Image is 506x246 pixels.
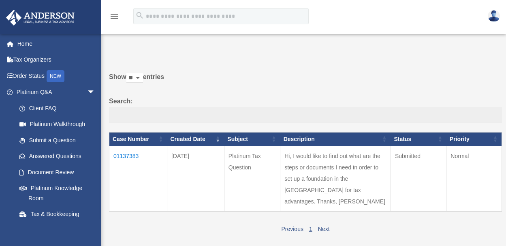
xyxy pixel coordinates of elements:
[109,132,167,146] th: Case Number: activate to sort column ascending
[280,146,391,212] td: Hi, I would like to find out what are the steps or documents I need in order to set up a foundati...
[109,107,502,122] input: Search:
[224,132,280,146] th: Subject: activate to sort column ascending
[6,52,107,68] a: Tax Organizers
[109,14,119,21] a: menu
[11,100,103,116] a: Client FAQ
[6,84,103,101] a: Platinum Q&Aarrow_drop_down
[6,68,107,84] a: Order StatusNEW
[11,180,103,206] a: Platinum Knowledge Room
[6,36,107,52] a: Home
[11,164,103,180] a: Document Review
[87,84,103,101] span: arrow_drop_down
[4,10,77,26] img: Anderson Advisors Platinum Portal
[11,206,103,232] a: Tax & Bookkeeping Packages
[446,146,502,212] td: Normal
[488,10,500,22] img: User Pic
[446,132,502,146] th: Priority: activate to sort column ascending
[109,11,119,21] i: menu
[47,70,64,82] div: NEW
[109,146,167,212] td: 01137383
[167,146,224,212] td: [DATE]
[135,11,144,20] i: search
[167,132,224,146] th: Created Date: activate to sort column ascending
[109,96,502,122] label: Search:
[318,226,330,232] a: Next
[280,132,391,146] th: Description: activate to sort column ascending
[109,71,502,91] label: Show entries
[224,146,280,212] td: Platinum Tax Question
[391,146,446,212] td: Submitted
[11,132,103,148] a: Submit a Question
[11,148,99,165] a: Answered Questions
[11,116,103,133] a: Platinum Walkthrough
[391,132,446,146] th: Status: activate to sort column ascending
[309,226,312,232] a: 1
[281,226,303,232] a: Previous
[126,73,143,83] select: Showentries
